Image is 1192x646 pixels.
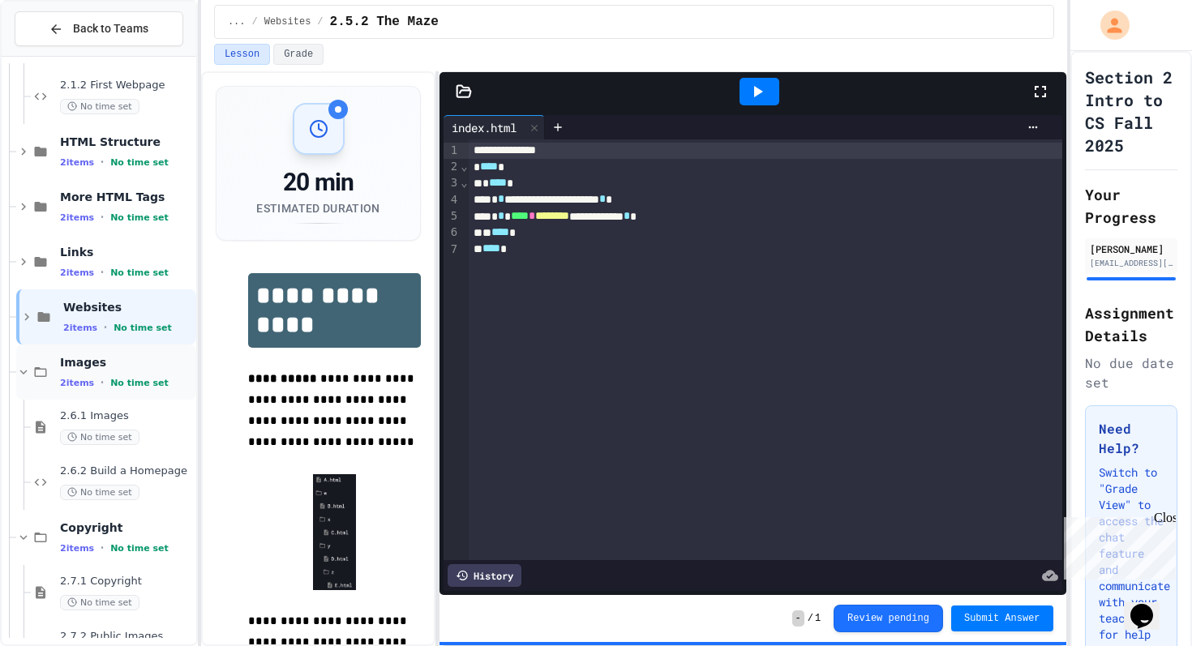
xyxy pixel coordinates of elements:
[60,409,193,423] span: 2.6.1 Images
[1085,353,1177,392] div: No due date set
[60,190,193,204] span: More HTML Tags
[15,11,183,46] button: Back to Teams
[60,520,193,535] span: Copyright
[964,612,1040,625] span: Submit Answer
[110,378,169,388] span: No time set
[792,610,804,627] span: -
[60,267,94,278] span: 2 items
[444,175,460,191] div: 3
[60,595,139,610] span: No time set
[60,630,193,644] span: 2.7.2 Public Images
[448,564,521,587] div: History
[60,485,139,500] span: No time set
[110,212,169,223] span: No time set
[60,430,139,445] span: No time set
[60,378,94,388] span: 2 items
[214,44,270,65] button: Lesson
[60,245,193,259] span: Links
[1124,581,1176,630] iframe: chat widget
[60,79,193,92] span: 2.1.2 First Webpage
[110,157,169,168] span: No time set
[110,543,169,554] span: No time set
[228,15,246,28] span: ...
[60,157,94,168] span: 2 items
[834,605,943,632] button: Review pending
[815,612,821,625] span: 1
[460,160,468,173] span: Fold line
[1090,242,1173,256] div: [PERSON_NAME]
[444,115,545,139] div: index.html
[60,212,94,223] span: 2 items
[110,267,169,278] span: No time set
[444,225,460,241] div: 6
[60,575,193,588] span: 2.7.1 Copyright
[444,192,460,208] div: 4
[273,44,324,65] button: Grade
[808,612,813,625] span: /
[60,543,94,554] span: 2 items
[264,15,311,28] span: Websites
[444,208,460,225] div: 5
[60,355,193,370] span: Images
[1085,66,1177,156] h1: Section 2 Intro to CS Fall 2025
[101,541,104,554] span: •
[444,119,525,136] div: index.html
[63,323,97,333] span: 2 items
[60,464,193,478] span: 2.6.2 Build a Homepage
[1099,419,1164,458] h3: Need Help?
[1085,302,1177,347] h2: Assignment Details
[101,156,104,169] span: •
[63,300,193,314] span: Websites
[444,143,460,159] div: 1
[60,99,139,114] span: No time set
[6,6,112,103] div: Chat with us now!Close
[104,321,107,334] span: •
[460,176,468,189] span: Fold line
[256,200,379,216] div: Estimated Duration
[444,242,460,258] div: 7
[60,135,193,149] span: HTML Structure
[101,266,104,279] span: •
[101,211,104,224] span: •
[317,15,323,28] span: /
[1085,183,1177,229] h2: Your Progress
[114,323,172,333] span: No time set
[951,605,1053,631] button: Submit Answer
[73,20,148,37] span: Back to Teams
[444,159,460,175] div: 2
[1083,6,1134,44] div: My Account
[256,168,379,197] div: 20 min
[252,15,258,28] span: /
[330,12,439,32] span: 2.5.2 The Maze
[1090,257,1173,269] div: [EMAIL_ADDRESS][DOMAIN_NAME]
[101,376,104,389] span: •
[1057,511,1176,580] iframe: chat widget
